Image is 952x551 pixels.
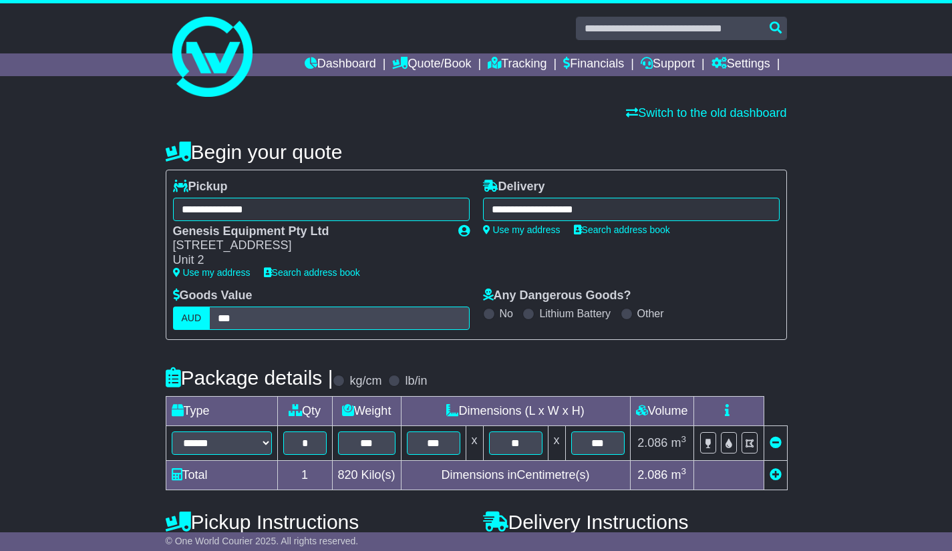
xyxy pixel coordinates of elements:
[671,468,686,482] span: m
[483,289,631,303] label: Any Dangerous Goods?
[711,53,770,76] a: Settings
[483,224,561,235] a: Use my address
[166,511,470,533] h4: Pickup Instructions
[671,436,686,449] span: m
[332,396,401,425] td: Weight
[488,53,546,76] a: Tracking
[539,307,611,320] label: Lithium Battery
[166,396,277,425] td: Type
[483,511,787,533] h4: Delivery Instructions
[264,267,360,278] a: Search address book
[483,180,545,194] label: Delivery
[173,238,445,253] div: [STREET_ADDRESS]
[277,460,332,490] td: 1
[574,224,670,235] a: Search address book
[405,374,427,389] label: lb/in
[166,536,359,546] span: © One World Courier 2025. All rights reserved.
[173,307,210,330] label: AUD
[548,425,565,460] td: x
[466,425,483,460] td: x
[401,460,630,490] td: Dimensions in Centimetre(s)
[277,396,332,425] td: Qty
[349,374,381,389] label: kg/cm
[637,307,664,320] label: Other
[166,460,277,490] td: Total
[770,468,782,482] a: Add new item
[637,468,667,482] span: 2.086
[332,460,401,490] td: Kilo(s)
[166,141,787,163] h4: Begin your quote
[401,396,630,425] td: Dimensions (L x W x H)
[338,468,358,482] span: 820
[173,253,445,268] div: Unit 2
[681,434,686,444] sup: 3
[626,106,786,120] a: Switch to the old dashboard
[681,466,686,476] sup: 3
[173,267,251,278] a: Use my address
[392,53,471,76] a: Quote/Book
[563,53,624,76] a: Financials
[637,436,667,449] span: 2.086
[305,53,376,76] a: Dashboard
[173,180,228,194] label: Pickup
[173,289,253,303] label: Goods Value
[166,367,333,389] h4: Package details |
[641,53,695,76] a: Support
[630,396,693,425] td: Volume
[770,436,782,449] a: Remove this item
[173,224,445,239] div: Genesis Equipment Pty Ltd
[500,307,513,320] label: No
